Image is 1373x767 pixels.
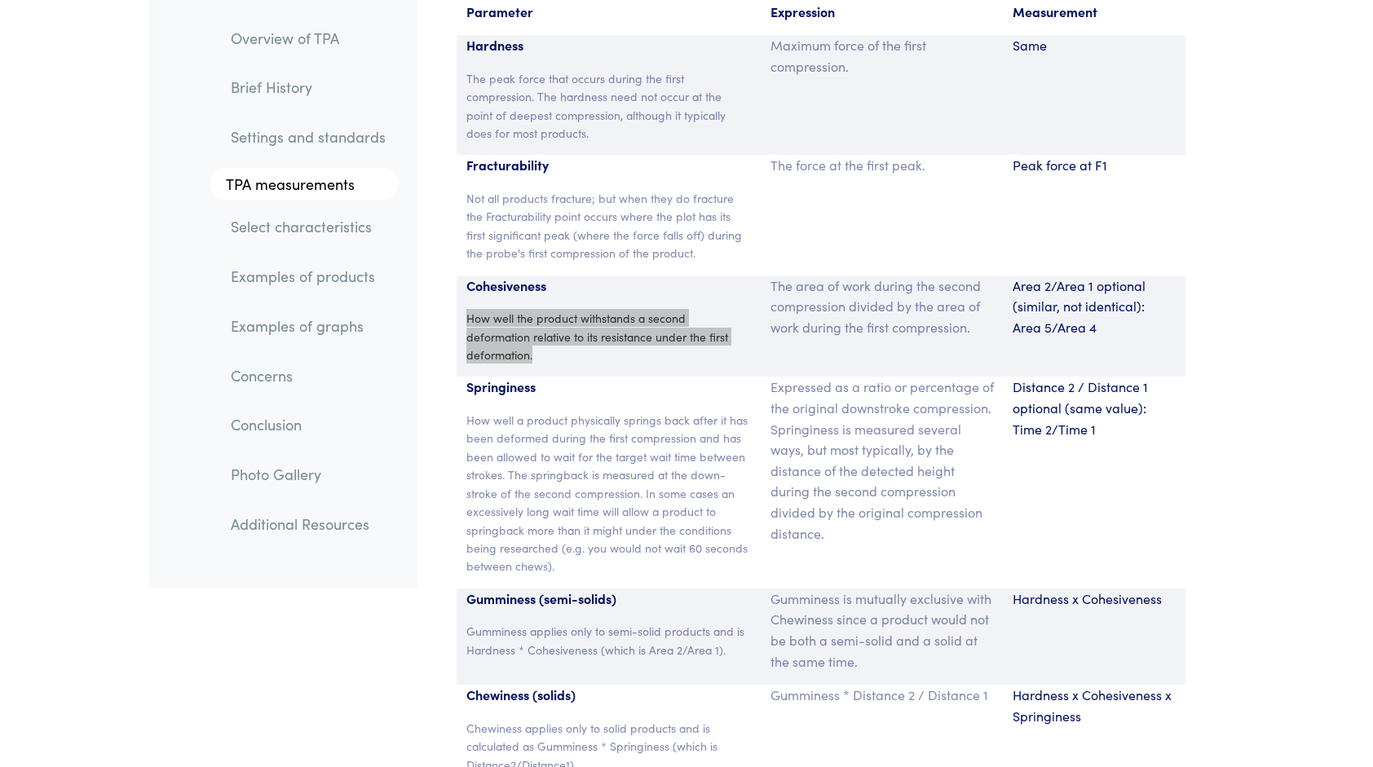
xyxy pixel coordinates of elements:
p: The force at the first peak. [770,155,994,176]
p: Cohesiveness [466,276,751,297]
a: Settings and standards [218,118,399,156]
p: Gumminess applies only to semi-solid products and is Hardness * Cohesiveness (which is Area 2/Are... [466,622,751,659]
p: How well the product withstands a second deformation relative to its resistance under the first d... [466,309,751,364]
a: Additional Resources [218,505,399,543]
p: Springiness [466,377,751,398]
a: Examples of products [218,258,399,296]
p: Hardness x Cohesiveness [1013,588,1176,610]
p: Gumminess is mutually exclusive with Chewiness since a product would not be both a semi-solid and... [770,588,994,672]
p: Not all products fracture; but when they do fracture the Fracturability point occurs where the pl... [466,189,751,262]
p: Distance 2 / Distance 1 optional (same value): Time 2/Time 1 [1013,377,1176,439]
p: Peak force at F1 [1013,155,1176,176]
p: Gumminess * Distance 2 / Distance 1 [770,685,994,706]
p: Parameter [466,2,751,23]
p: Chewiness (solids) [466,685,751,706]
p: Area 2/Area 1 optional (similar, not identical): Area 5/Area 4 [1013,276,1176,338]
p: The peak force that occurs during the first compression. The hardness need not occur at the point... [466,69,751,143]
p: Expressed as a ratio or percentage of the original downstroke compression. Springiness is measure... [770,377,994,544]
p: The area of work during the second compression divided by the area of work during the first compr... [770,276,994,338]
p: Expression [770,2,994,23]
a: TPA measurements [210,168,399,201]
a: Select characteristics [218,209,399,246]
a: Brief History [218,69,399,107]
a: Concerns [218,357,399,395]
p: How well a product physically springs back after it has been deformed during the first compressio... [466,411,751,575]
a: Photo Gallery [218,456,399,493]
p: Fracturability [466,155,751,176]
p: Hardness [466,35,751,56]
p: Gumminess (semi-solids) [466,588,751,610]
a: Conclusion [218,407,399,444]
p: Hardness x Cohesiveness x Springiness [1013,685,1176,726]
p: Same [1013,35,1176,56]
a: Examples of graphs [218,307,399,345]
a: Overview of TPA [218,20,399,57]
p: Measurement [1013,2,1176,23]
p: Maximum force of the first compression. [770,35,994,77]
